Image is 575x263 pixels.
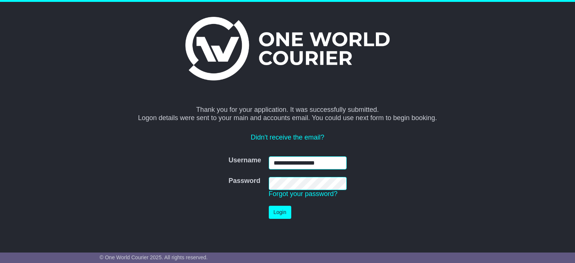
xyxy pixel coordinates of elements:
label: Password [228,177,260,185]
a: Forgot your password? [269,190,338,198]
a: Didn't receive the email? [251,134,325,141]
button: Login [269,206,291,219]
img: One World [185,17,390,80]
span: Thank you for your application. It was successfully submitted. Logon details were sent to your ma... [138,106,437,122]
label: Username [228,156,261,165]
span: © One World Courier 2025. All rights reserved. [100,254,208,260]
